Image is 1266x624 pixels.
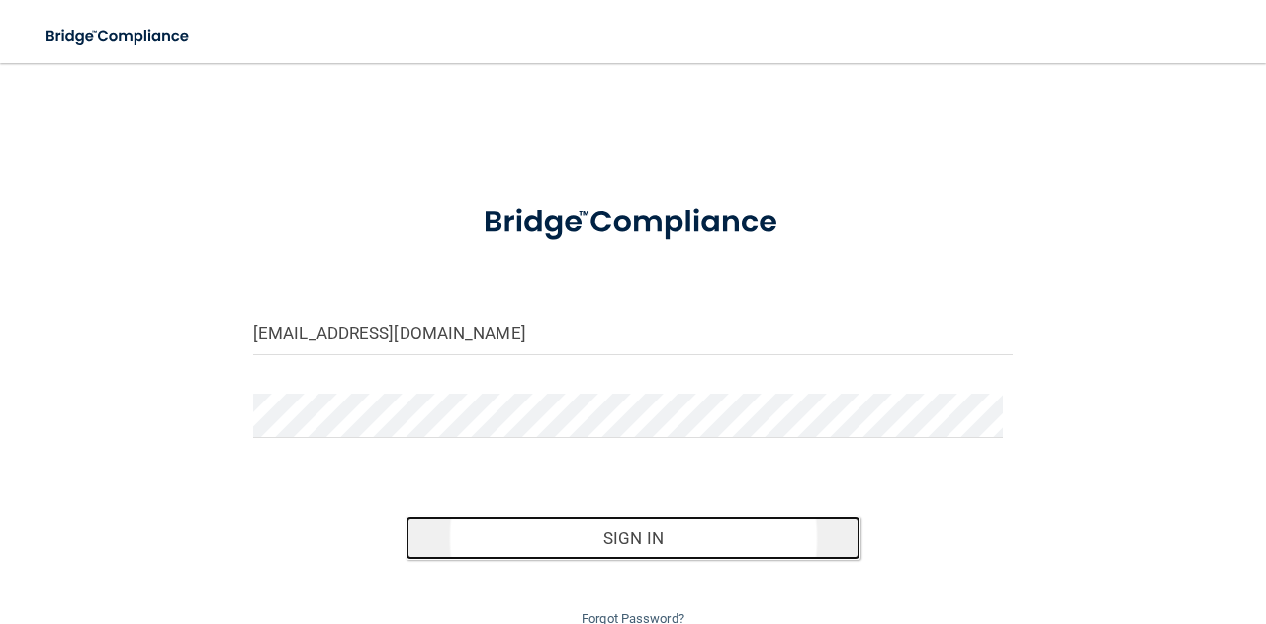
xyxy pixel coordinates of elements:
iframe: Drift Widget Chat Controller [924,484,1242,563]
input: Email [253,311,1013,355]
button: Sign In [406,516,861,560]
img: bridge_compliance_login_screen.278c3ca4.svg [30,16,208,56]
img: bridge_compliance_login_screen.278c3ca4.svg [451,182,816,263]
